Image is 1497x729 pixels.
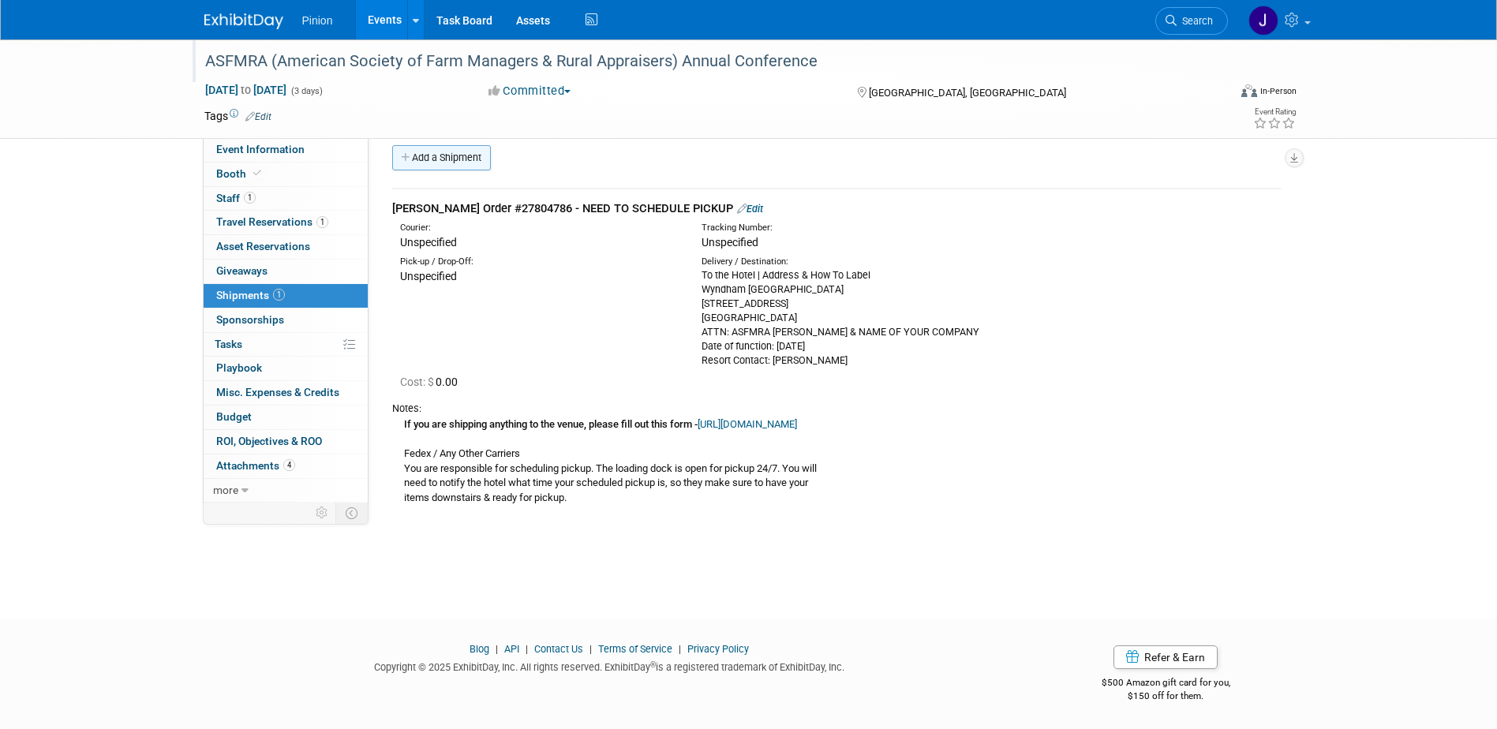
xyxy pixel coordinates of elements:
[400,270,457,282] span: Unspecified
[215,338,242,350] span: Tasks
[1259,85,1297,97] div: In-Person
[1253,108,1296,116] div: Event Rating
[204,357,368,380] a: Playbook
[204,333,368,357] a: Tasks
[216,240,310,252] span: Asset Reservations
[400,376,464,388] span: 0.00
[470,643,489,655] a: Blog
[204,308,368,332] a: Sponsorships
[702,268,979,368] div: To the Hotel | Address & How To Label Wyndham [GEOGRAPHIC_DATA] [STREET_ADDRESS] [GEOGRAPHIC_DATA...
[404,418,698,430] b: If you are shipping anything to the venue, please fill out this form -
[204,13,283,29] img: ExhibitDay
[302,14,333,27] span: Pinion
[400,234,678,250] div: Unspecified
[598,643,672,655] a: Terms of Service
[200,47,1204,76] div: ASFMRA (American Society of Farm Managers & Rural Appraisers) Annual Conference
[204,284,368,308] a: Shipments1
[204,108,271,124] td: Tags
[586,643,596,655] span: |
[273,289,285,301] span: 1
[216,167,264,180] span: Booth
[216,459,295,472] span: Attachments
[204,454,368,478] a: Attachments4
[702,256,979,268] div: Delivery / Destination:
[316,216,328,228] span: 1
[245,111,271,122] a: Edit
[216,386,339,398] span: Misc. Expenses & Credits
[392,200,1282,217] div: [PERSON_NAME] Order #27804786 - NEED TO SCHEDULE PICKUP
[1135,82,1297,106] div: Event Format
[238,84,253,96] span: to
[392,145,491,170] a: Add a Shipment
[483,83,577,99] button: Committed
[283,459,295,471] span: 4
[1241,84,1257,97] img: Format-Inperson.png
[204,260,368,283] a: Giveaways
[869,87,1066,99] span: [GEOGRAPHIC_DATA], [GEOGRAPHIC_DATA]
[216,264,268,277] span: Giveaways
[204,138,368,162] a: Event Information
[1039,690,1293,703] div: $150 off for them.
[253,169,261,178] i: Booth reservation complete
[1155,7,1228,35] a: Search
[400,376,436,388] span: Cost: $
[216,361,262,374] span: Playbook
[504,643,519,655] a: API
[216,215,328,228] span: Travel Reservations
[335,503,368,523] td: Toggle Event Tabs
[698,418,797,430] a: [URL][DOMAIN_NAME]
[702,236,758,249] span: Unspecified
[204,430,368,454] a: ROI, Objectives & ROO
[204,235,368,259] a: Asset Reservations
[204,656,1016,675] div: Copyright © 2025 ExhibitDay, Inc. All rights reserved. ExhibitDay is a registered trademark of Ex...
[522,643,532,655] span: |
[392,402,1282,416] div: Notes:
[1039,666,1293,702] div: $500 Amazon gift card for you,
[290,86,323,96] span: (3 days)
[702,222,1055,234] div: Tracking Number:
[216,410,252,423] span: Budget
[213,484,238,496] span: more
[675,643,685,655] span: |
[204,406,368,429] a: Budget
[400,222,678,234] div: Courier:
[244,192,256,204] span: 1
[492,643,502,655] span: |
[687,643,749,655] a: Privacy Policy
[216,192,256,204] span: Staff
[204,83,287,97] span: [DATE] [DATE]
[534,643,583,655] a: Contact Us
[216,143,305,155] span: Event Information
[204,479,368,503] a: more
[204,381,368,405] a: Misc. Expenses & Credits
[1113,645,1218,669] a: Refer & Earn
[216,435,322,447] span: ROI, Objectives & ROO
[216,313,284,326] span: Sponsorships
[737,203,763,215] a: Edit
[309,503,336,523] td: Personalize Event Tab Strip
[204,163,368,186] a: Booth
[650,660,656,669] sup: ®
[392,416,1282,506] div: Fedex / Any Other Carriers You are responsible for scheduling pickup. The loading dock is open fo...
[204,187,368,211] a: Staff1
[1177,15,1213,27] span: Search
[1248,6,1278,36] img: Jennifer Plumisto
[216,289,285,301] span: Shipments
[204,211,368,234] a: Travel Reservations1
[400,256,678,268] div: Pick-up / Drop-Off:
